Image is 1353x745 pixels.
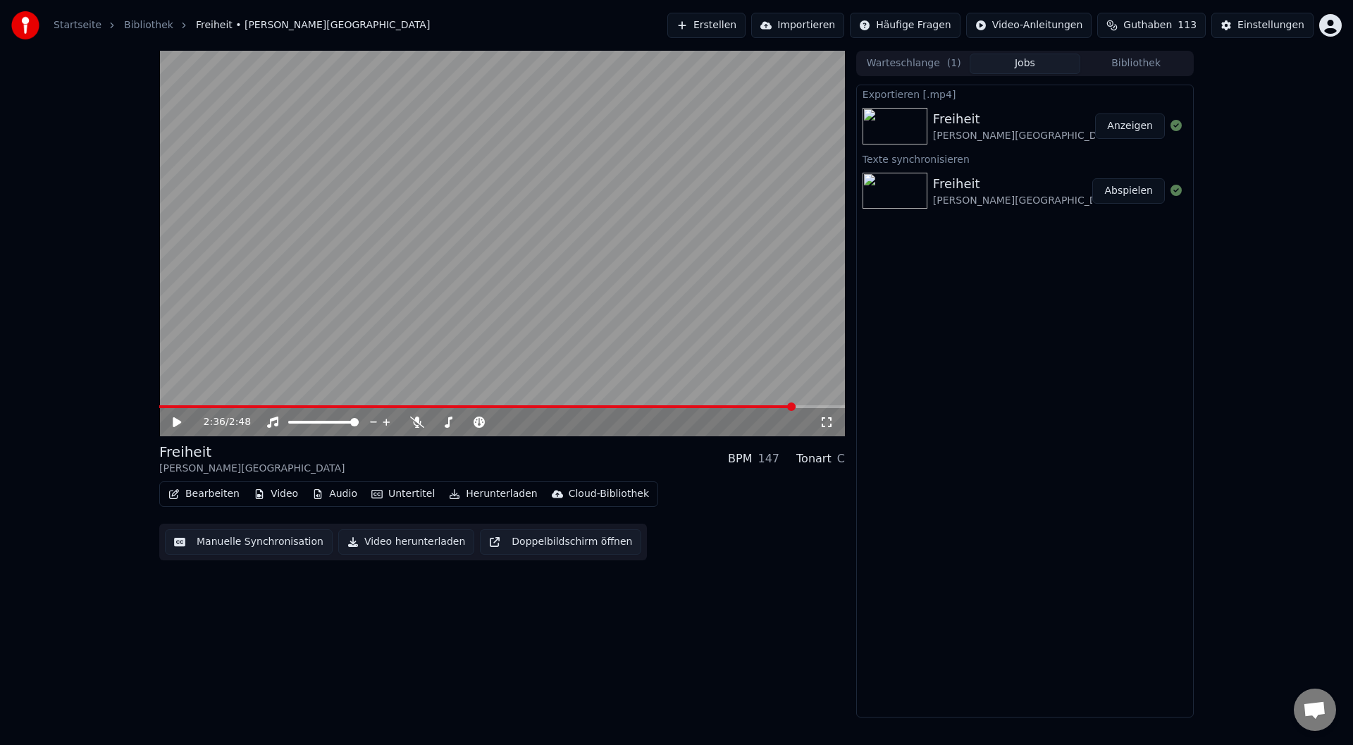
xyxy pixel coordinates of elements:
div: / [204,415,237,429]
div: [PERSON_NAME][GEOGRAPHIC_DATA] [933,194,1118,208]
span: Guthaben [1123,18,1172,32]
button: Bearbeiten [163,484,245,504]
button: Herunterladen [443,484,543,504]
nav: breadcrumb [54,18,430,32]
div: 147 [758,450,779,467]
div: Einstellungen [1237,18,1304,32]
button: Bibliothek [1080,54,1192,74]
button: Video herunterladen [338,529,474,555]
button: Häufige Fragen [850,13,960,38]
div: Freiheit [159,442,345,462]
a: Startseite [54,18,101,32]
button: Importieren [751,13,844,38]
div: Chat öffnen [1294,689,1336,731]
button: Anzeigen [1095,113,1165,139]
button: Manuelle Synchronisation [165,529,333,555]
button: Doppelbildschirm öffnen [480,529,641,555]
div: Freiheit [933,109,1118,129]
button: Abspielen [1092,178,1165,204]
span: ( 1 ) [947,56,961,70]
button: Erstellen [667,13,746,38]
span: 2:48 [229,415,251,429]
div: C [837,450,845,467]
button: Jobs [970,54,1081,74]
button: Warteschlange [858,54,970,74]
button: Guthaben113 [1097,13,1206,38]
div: BPM [728,450,752,467]
a: Bibliothek [124,18,173,32]
span: Freiheit • [PERSON_NAME][GEOGRAPHIC_DATA] [196,18,430,32]
button: Untertitel [366,484,440,504]
div: Cloud-Bibliothek [569,487,649,501]
button: Audio [307,484,363,504]
img: youka [11,11,39,39]
button: Video [248,484,304,504]
div: Exportieren [.mp4] [857,85,1193,102]
span: 113 [1178,18,1197,32]
div: Tonart [796,450,832,467]
div: Freiheit [933,174,1118,194]
button: Video-Anleitungen [966,13,1092,38]
div: [PERSON_NAME][GEOGRAPHIC_DATA] [933,129,1118,143]
div: Texte synchronisieren [857,150,1193,167]
span: 2:36 [204,415,225,429]
button: Einstellungen [1211,13,1314,38]
div: [PERSON_NAME][GEOGRAPHIC_DATA] [159,462,345,476]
